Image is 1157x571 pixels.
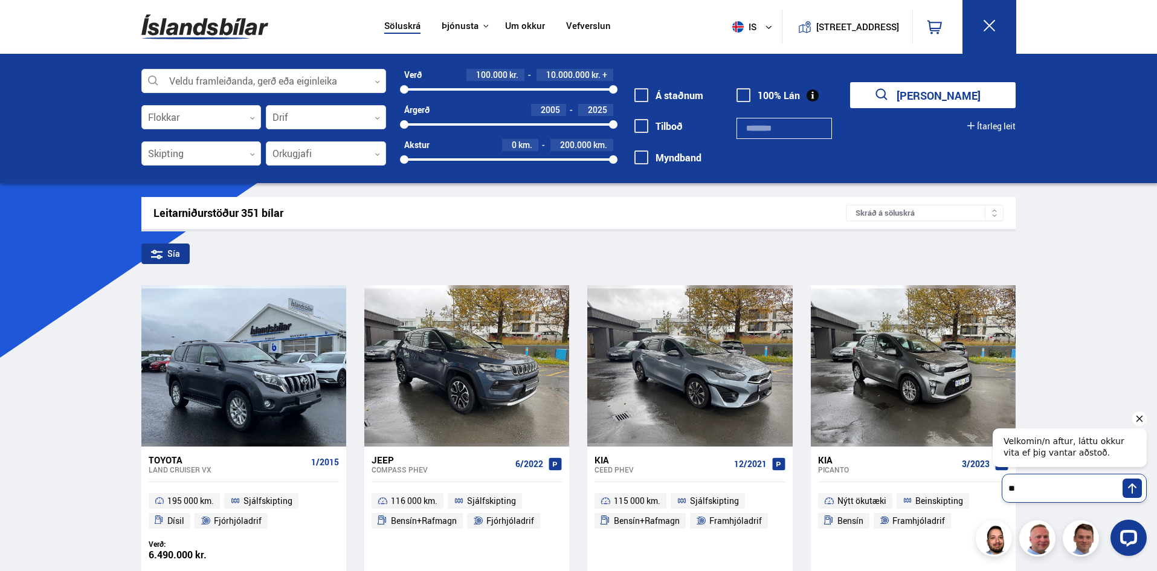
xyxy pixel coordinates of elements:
span: Fjórhjóladrif [214,514,262,528]
img: nhp88E3Fdnt1Opn2.png [978,522,1014,558]
a: Söluskrá [384,21,421,33]
img: svg+xml;base64,PHN2ZyB4bWxucz0iaHR0cDovL3d3dy53My5vcmcvMjAwMC9zdmciIHdpZHRoPSI1MTIiIGhlaWdodD0iNT... [732,21,744,33]
span: Sjálfskipting [690,494,739,508]
label: Tilboð [634,121,683,132]
span: 2005 [541,104,560,115]
div: Verð: [149,540,244,549]
span: 116 000 km. [391,494,437,508]
div: Ceed PHEV [595,465,729,474]
span: 200.000 [560,139,591,150]
a: Vefverslun [566,21,611,33]
span: 2025 [588,104,607,115]
span: Bensín [837,514,863,528]
div: Leitarniðurstöður 351 bílar [153,207,846,219]
span: + [602,70,607,80]
div: Land Cruiser VX [149,465,306,474]
span: Beinskipting [915,494,963,508]
span: 115 000 km. [614,494,660,508]
div: Sía [141,244,190,264]
div: Kia [818,454,957,465]
span: 10.000.000 [546,69,590,80]
div: Kia [595,454,729,465]
button: Þjónusta [442,21,479,32]
div: Jeep [372,454,511,465]
span: km. [593,140,607,150]
div: 6.490.000 kr. [149,550,244,560]
span: Sjálfskipting [243,494,292,508]
span: Fjórhjóladrif [486,514,534,528]
span: kr. [591,70,601,80]
span: Bensín+Rafmagn [391,514,457,528]
span: 1/2015 [311,457,339,467]
label: 100% Lán [736,90,800,101]
div: Picanto [818,465,957,474]
span: Sjálfskipting [467,494,516,508]
div: Compass PHEV [372,465,511,474]
img: G0Ugv5HjCgRt.svg [141,7,268,47]
a: Um okkur [505,21,545,33]
div: Verð [404,70,422,80]
span: 100.000 [476,69,508,80]
label: Myndband [634,152,701,163]
span: Dísil [167,514,184,528]
span: 3/2023 [962,459,990,469]
span: 195 000 km. [167,494,214,508]
span: kr. [509,70,518,80]
button: [PERSON_NAME] [850,82,1016,108]
iframe: LiveChat chat widget [983,406,1152,566]
button: Ítarleg leit [967,121,1016,131]
span: Framhjóladrif [892,514,945,528]
div: Akstur [404,140,430,150]
div: Árgerð [404,105,430,115]
button: [STREET_ADDRESS] [821,22,895,32]
div: Skráð á söluskrá [846,205,1004,221]
button: is [727,9,782,45]
span: 0 [512,139,517,150]
label: Á staðnum [634,90,703,101]
span: 6/2022 [515,459,543,469]
span: km. [518,140,532,150]
span: 12/2021 [734,459,767,469]
span: is [727,21,758,33]
span: Bensín+Rafmagn [614,514,680,528]
span: Nýtt ökutæki [837,494,886,508]
span: Framhjóladrif [709,514,762,528]
div: Toyota [149,454,306,465]
a: [STREET_ADDRESS] [788,10,906,44]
